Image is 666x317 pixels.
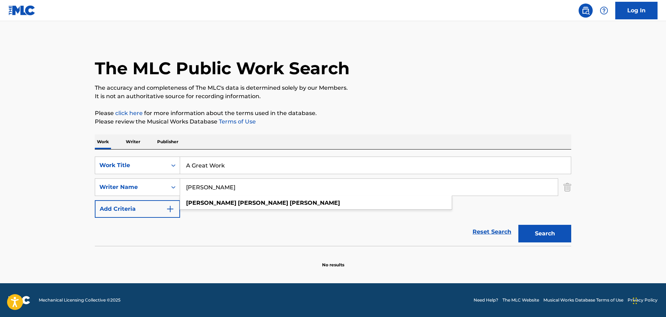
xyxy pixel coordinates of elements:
[469,224,515,240] a: Reset Search
[474,297,498,303] a: Need Help?
[115,110,143,116] a: click here
[581,6,590,15] img: search
[95,109,571,118] p: Please for more information about the terms used in the database.
[615,2,658,19] a: Log In
[597,4,611,18] div: Help
[322,253,344,268] p: No results
[95,92,571,101] p: It is not an authoritative source for recording information.
[579,4,593,18] a: Public Search
[166,205,174,213] img: 9d2ae6d4665cec9f34b9.svg
[124,134,142,149] p: Writer
[238,199,288,206] strong: [PERSON_NAME]
[95,58,350,79] h1: The MLC Public Work Search
[95,134,111,149] p: Work
[99,183,163,191] div: Writer Name
[633,290,637,311] div: Drag
[563,178,571,196] img: Delete Criterion
[290,199,340,206] strong: [PERSON_NAME]
[155,134,180,149] p: Publisher
[8,5,36,15] img: MLC Logo
[95,200,180,218] button: Add Criteria
[39,297,121,303] span: Mechanical Licensing Collective © 2025
[502,297,539,303] a: The MLC Website
[95,118,571,126] p: Please review the Musical Works Database
[631,283,666,317] iframe: Chat Widget
[628,297,658,303] a: Privacy Policy
[95,84,571,92] p: The accuracy and completeness of The MLC's data is determined solely by our Members.
[8,296,30,304] img: logo
[217,118,256,125] a: Terms of Use
[518,225,571,242] button: Search
[186,199,236,206] strong: [PERSON_NAME]
[99,161,163,170] div: Work Title
[95,157,571,246] form: Search Form
[543,297,623,303] a: Musical Works Database Terms of Use
[600,6,608,15] img: help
